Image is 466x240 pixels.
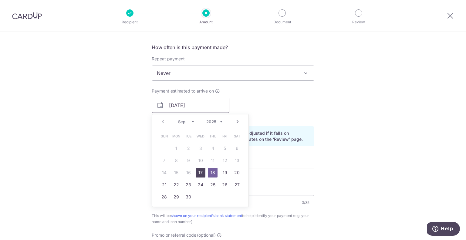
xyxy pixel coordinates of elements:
[220,131,230,141] span: Friday
[196,168,205,177] a: 17
[184,192,193,202] a: 30
[232,131,242,141] span: Saturday
[196,180,205,190] a: 24
[152,232,196,238] span: Promo or referral code
[152,66,314,80] span: Never
[171,131,181,141] span: Monday
[260,19,305,25] p: Document
[171,213,242,218] a: shown on your recipient’s bank statement
[208,180,218,190] a: 25
[336,19,381,25] p: Review
[159,131,169,141] span: Sunday
[184,131,193,141] span: Tuesday
[159,180,169,190] a: 21
[152,88,214,94] span: Payment estimated to arrive on
[184,19,228,25] p: Amount
[196,131,205,141] span: Wednesday
[184,180,193,190] a: 23
[12,12,42,19] img: CardUp
[152,56,185,62] label: Repeat payment
[220,168,230,177] a: 19
[171,180,181,190] a: 22
[232,168,242,177] a: 20
[197,232,216,238] span: (optional)
[152,44,314,51] h5: How often is this payment made?
[152,98,229,113] input: DD / MM / YYYY
[302,200,309,206] div: 3/35
[220,180,230,190] a: 26
[427,222,460,237] iframe: Opens a widget where you can find more information
[171,192,181,202] a: 29
[232,180,242,190] a: 27
[152,66,314,81] span: Never
[234,118,241,125] a: Next
[159,192,169,202] a: 28
[208,131,218,141] span: Thursday
[208,168,218,177] a: 18
[107,19,152,25] p: Recipient
[152,213,314,225] div: This will be to help identify your payment (e.g. your name and loan number).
